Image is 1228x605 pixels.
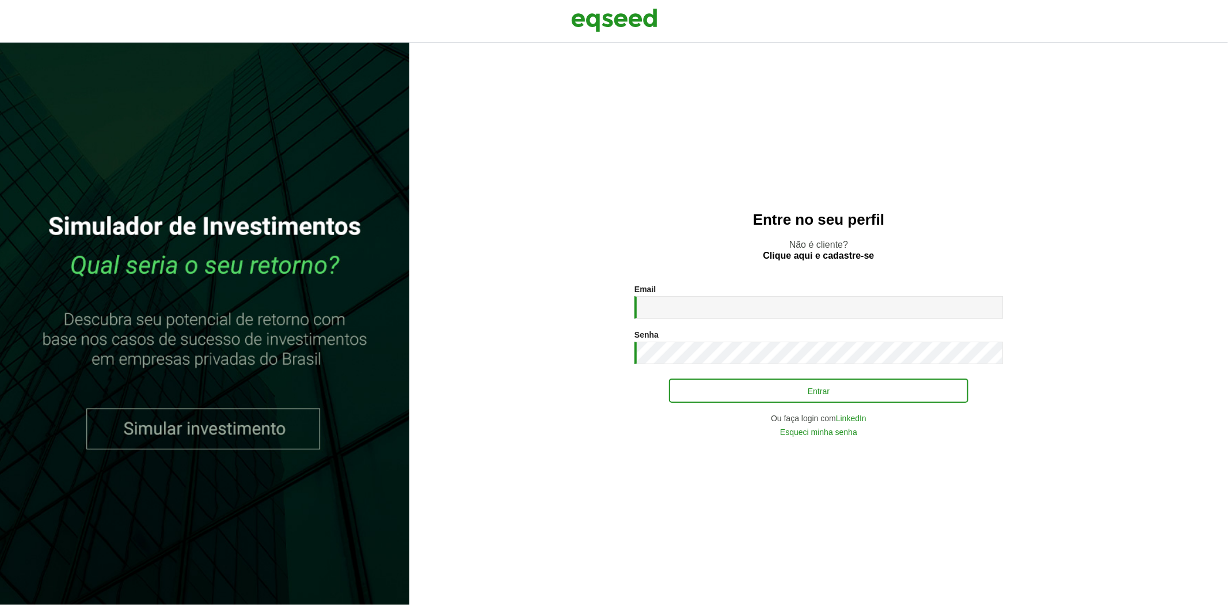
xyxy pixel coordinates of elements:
img: EqSeed Logo [571,6,657,35]
label: Email [634,285,656,293]
p: Não é cliente? [432,239,1205,261]
button: Entrar [669,379,968,403]
a: LinkedIn [836,414,866,422]
a: Clique aqui e cadastre-se [763,251,875,260]
a: Esqueci minha senha [780,428,857,436]
label: Senha [634,331,659,339]
div: Ou faça login com [634,414,1003,422]
h2: Entre no seu perfil [432,211,1205,228]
